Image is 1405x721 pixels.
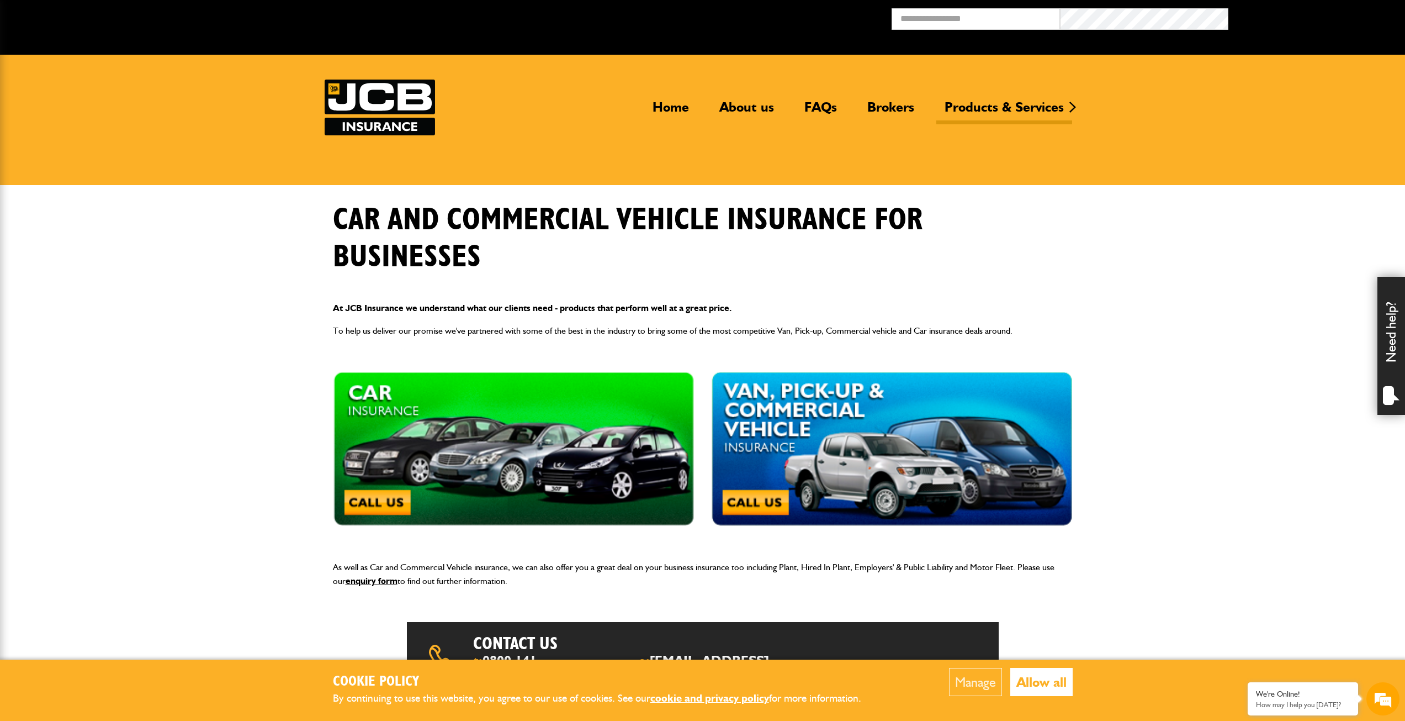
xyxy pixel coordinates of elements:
[859,99,922,124] a: Brokers
[1256,690,1350,699] div: We're Online!
[473,633,732,654] h2: Contact us
[796,99,845,124] a: FAQs
[1377,277,1405,415] div: Need help?
[333,560,1073,588] p: As well as Car and Commercial Vehicle insurance, we can also offer you a great deal on your busin...
[639,652,769,682] a: [EMAIL_ADDRESS][DOMAIN_NAME]
[650,692,769,704] a: cookie and privacy policy
[333,673,879,691] h2: Cookie Policy
[1228,8,1397,25] button: Broker Login
[333,202,1073,276] h1: Car and commercial vehicle insurance for businesses
[639,654,824,681] span: e:
[333,372,694,527] img: Car insurance
[1010,668,1073,696] button: Allow all
[644,99,697,124] a: Home
[333,324,1073,338] p: To help us deliver our promise we've partnered with some of the best in the industry to bring som...
[711,99,782,124] a: About us
[711,372,1073,527] img: Van insurance
[1256,701,1350,709] p: How may I help you today?
[473,654,546,681] span: t:
[325,80,435,135] img: JCB Insurance Services logo
[936,99,1072,124] a: Products & Services
[346,576,397,586] a: enquiry form
[333,690,879,707] p: By continuing to use this website, you agree to our use of cookies. See our for more information.
[333,301,1073,315] p: At JCB Insurance we understand what our clients need - products that perform well at a great price.
[473,652,537,682] a: 0800 141 2877
[325,80,435,135] a: JCB Insurance Services
[949,668,1002,696] button: Manage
